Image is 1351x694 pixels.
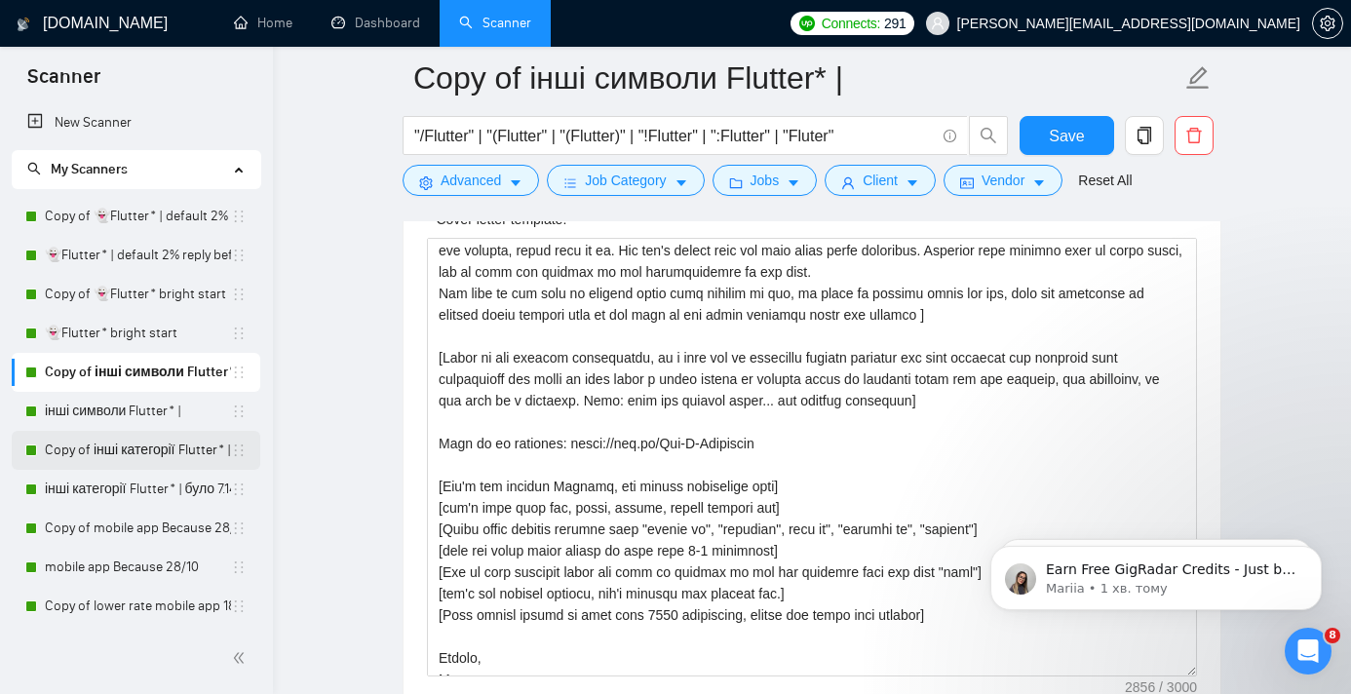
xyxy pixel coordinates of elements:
button: settingAdvancedcaret-down [403,165,539,196]
li: Copy of lower rate mobile app 18/11 rate range 80% (було 11%) [12,587,260,626]
span: Scanner [12,62,116,103]
textarea: Cover letter template: [427,238,1197,676]
iframe: Intercom live chat [1285,628,1332,675]
span: holder [231,443,247,458]
a: інші категорії Flutter* | було 7.14% 11.11 template [45,470,231,509]
a: 👻Flutter* | default 2% reply before 09/06 [45,236,231,275]
button: Save [1020,116,1114,155]
span: holder [231,559,247,575]
span: Vendor [982,170,1024,191]
input: Scanner name... [413,54,1181,102]
span: Advanced [441,170,501,191]
span: delete [1176,127,1213,144]
span: 291 [884,13,906,34]
span: search [27,162,41,175]
a: 👻Flutter* bright start [45,314,231,353]
span: info-circle [944,130,956,142]
li: 👻Flutter* bright start [12,314,260,353]
span: caret-down [675,175,688,190]
a: Copy of lower rate mobile app 18/11 rate range 80% (було 11%) [45,587,231,626]
button: folderJobscaret-down [713,165,818,196]
span: 8 [1325,628,1340,643]
span: My Scanners [51,161,128,177]
span: holder [231,326,247,341]
a: New Scanner [27,103,245,142]
li: Copy of інші символи Flutter* | [12,353,260,392]
a: mobile app Because 28/10 [45,548,231,587]
span: setting [419,175,433,190]
span: double-left [232,648,251,668]
span: My Scanners [27,161,128,177]
span: caret-down [906,175,919,190]
li: Copy of 👻Flutter* | default 2% reply before 09/06 [12,197,260,236]
a: searchScanner [459,15,531,31]
li: New Scanner [12,103,260,142]
span: setting [1313,16,1342,31]
span: caret-down [509,175,522,190]
span: bars [563,175,577,190]
button: userClientcaret-down [825,165,936,196]
span: edit [1185,65,1211,91]
a: Copy of 👻Flutter* bright start [45,275,231,314]
a: інші символи Flutter* | [45,392,231,431]
span: holder [231,520,247,536]
span: Job Category [585,170,666,191]
li: Copy of 👻Flutter* bright start [12,275,260,314]
li: 👻Flutter* | default 2% reply before 09/06 [12,236,260,275]
span: Client [863,170,898,191]
span: caret-down [787,175,800,190]
a: Copy of mobile app Because 28/10 [45,509,231,548]
span: Connects: [822,13,880,34]
li: інші символи Flutter* | [12,392,260,431]
span: holder [231,598,247,614]
li: Copy of mobile app Because 28/10 [12,509,260,548]
a: Reset All [1078,170,1132,191]
span: user [841,175,855,190]
span: copy [1126,127,1163,144]
span: folder [729,175,743,190]
button: idcardVendorcaret-down [944,165,1062,196]
img: upwork-logo.png [799,16,815,31]
input: Search Freelance Jobs... [414,124,935,148]
li: інші категорії Flutter* | було 7.14% 11.11 template [12,470,260,509]
a: dashboardDashboard [331,15,420,31]
li: Copy of інші категорії Flutter* | було 7.14% 11.11 template [12,431,260,470]
span: holder [231,482,247,497]
button: search [969,116,1008,155]
a: homeHome [234,15,292,31]
span: Jobs [751,170,780,191]
span: caret-down [1032,175,1046,190]
button: delete [1175,116,1214,155]
a: setting [1312,16,1343,31]
span: holder [231,209,247,224]
span: search [970,127,1007,144]
button: copy [1125,116,1164,155]
a: Copy of інші категорії Flutter* | було 7.14% 11.11 template [45,431,231,470]
button: barsJob Categorycaret-down [547,165,704,196]
span: idcard [960,175,974,190]
img: logo [17,9,30,40]
span: Save [1049,124,1084,148]
li: mobile app Because 28/10 [12,548,260,587]
iframe: Intercom notifications повідомлення [961,505,1351,641]
span: user [931,17,945,30]
span: holder [231,404,247,419]
button: setting [1312,8,1343,39]
span: holder [231,248,247,263]
a: Copy of 👻Flutter* | default 2% reply before 09/06 [45,197,231,236]
span: holder [231,287,247,302]
span: holder [231,365,247,380]
a: Copy of інші символи Flutter* | [45,353,231,392]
